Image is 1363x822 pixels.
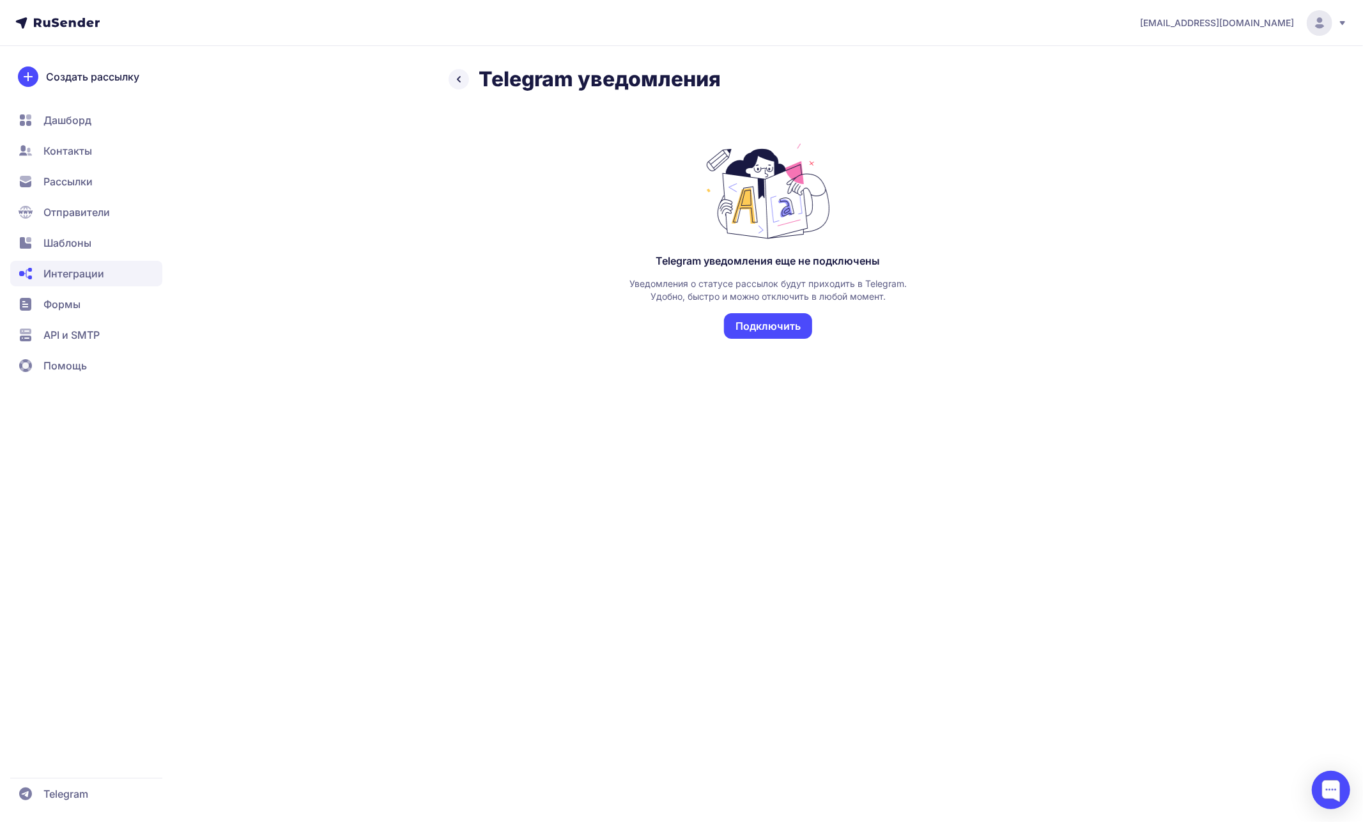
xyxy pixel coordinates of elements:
span: Формы [43,297,81,312]
span: Интеграции [43,266,104,281]
img: Telegram уведомления [704,143,832,239]
span: Создать рассылку [46,69,139,84]
span: Рассылки [43,174,93,189]
div: Уведомления о статусе рассылок будут приходить в Telegram. Удобно, быстро и можно отключить в люб... [628,277,909,303]
span: Шаблоны [43,235,91,251]
button: Подключить [724,313,812,339]
span: API и SMTP [43,327,100,343]
span: Telegram [43,786,88,802]
span: Помощь [43,358,87,373]
h2: Telegram уведомления [479,66,721,92]
span: Контакты [43,143,92,159]
span: Отправители [43,205,110,220]
div: Telegram уведомления еще не подключены [656,254,881,267]
span: [EMAIL_ADDRESS][DOMAIN_NAME] [1140,17,1294,29]
span: Дашборд [43,112,91,128]
a: Telegram [10,781,162,807]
